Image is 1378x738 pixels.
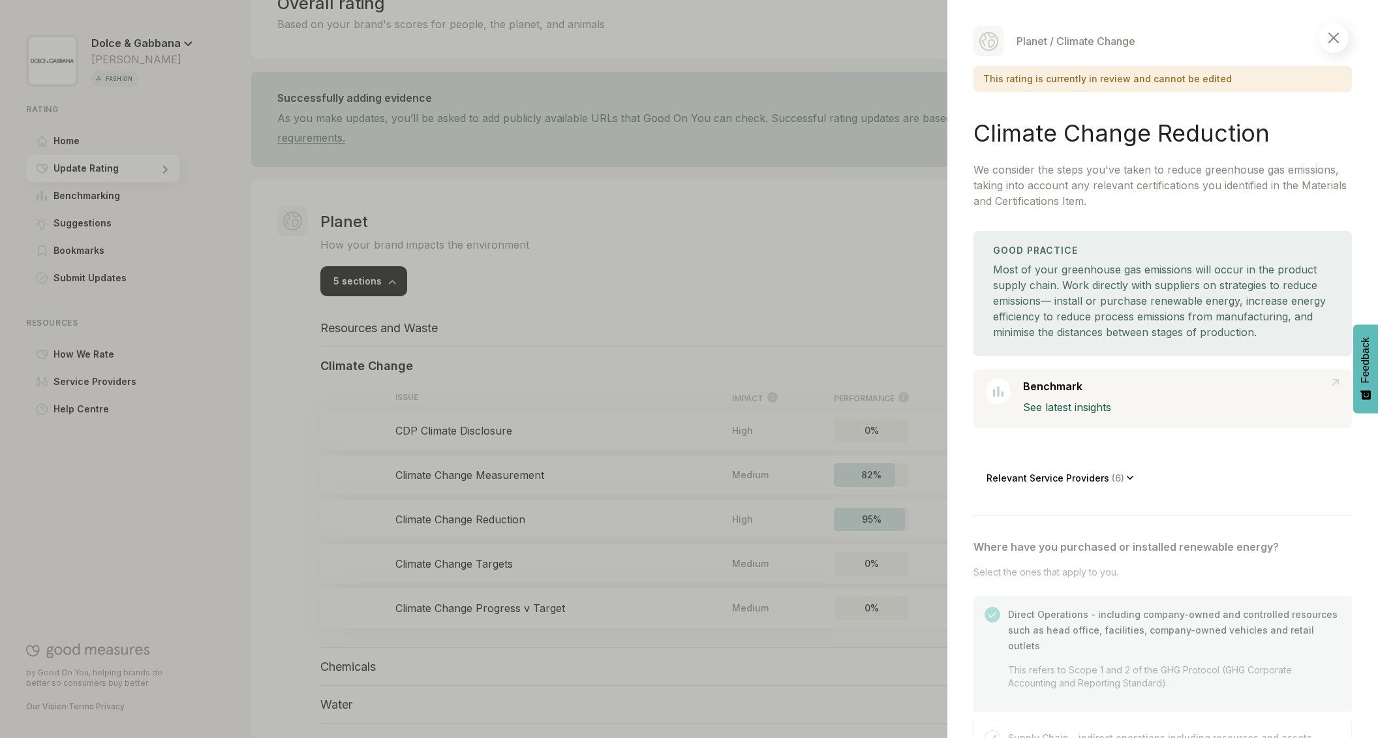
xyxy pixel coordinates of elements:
p: Benchmark [1023,378,1082,395]
p: We consider the steps you've taken to reduce greenhouse gas emissions, taking into account any re... [973,162,1352,209]
p: This rating is currently in review and cannot be edited [983,72,1342,85]
div: Most of your greenhouse gas emissions will occur in the product supply chain. Work directly with ... [993,262,1332,340]
img: Benchmark [993,386,1003,397]
img: Close [1328,33,1339,43]
span: Feedback [1360,337,1371,383]
img: Link [1332,378,1339,386]
p: See latest insights [1023,399,1339,415]
span: ( 6 ) [1109,472,1127,484]
div: Planet / Climate Change [1017,33,1135,49]
h1: Climate Change Reduction [973,120,1352,146]
button: Feedback - Show survey [1353,324,1378,413]
a: BenchmarkBenchmarkLinkSee latest insights [973,369,1352,428]
h3: Good Practice [993,243,1332,258]
p: Relevant Service Providers [987,472,1127,484]
img: Planet [979,32,998,51]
